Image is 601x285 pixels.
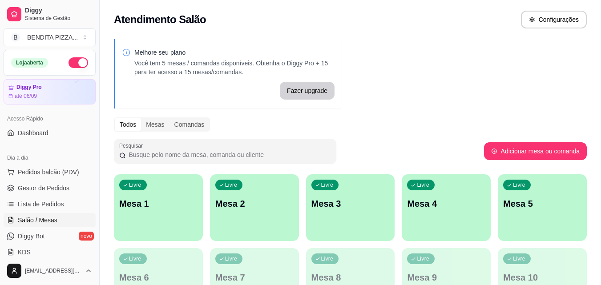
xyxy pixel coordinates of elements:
span: Lista de Pedidos [18,200,64,209]
article: até 06/09 [15,92,37,100]
button: LivreMesa 3 [306,174,395,241]
button: LivreMesa 5 [498,174,587,241]
span: Salão / Mesas [18,216,57,225]
p: Livre [321,255,334,262]
p: Mesa 9 [407,271,485,284]
a: KDS [4,245,96,259]
button: LivreMesa 1 [114,174,203,241]
button: Pedidos balcão (PDV) [4,165,96,179]
a: Diggy Botnovo [4,229,96,243]
p: Livre [225,181,238,189]
p: Melhore seu plano [134,48,335,57]
p: Livre [417,181,429,189]
p: Mesa 5 [503,197,581,210]
span: Pedidos balcão (PDV) [18,168,79,177]
p: Livre [513,181,525,189]
span: Sistema de Gestão [25,15,92,22]
p: Mesa 3 [311,197,390,210]
p: Mesa 7 [215,271,294,284]
div: Mesas [141,118,169,131]
button: Select a team [4,28,96,46]
h2: Atendimento Salão [114,12,206,27]
p: Mesa 10 [503,271,581,284]
a: Diggy Proaté 06/09 [4,79,96,104]
span: Gestor de Pedidos [18,184,69,193]
button: Adicionar mesa ou comanda [484,142,587,160]
button: Configurações [521,11,587,28]
span: [EMAIL_ADDRESS][DOMAIN_NAME] [25,267,81,274]
span: KDS [18,248,31,257]
button: LivreMesa 4 [402,174,491,241]
p: Livre [417,255,429,262]
button: [EMAIL_ADDRESS][DOMAIN_NAME] [4,260,96,281]
span: B [11,33,20,42]
span: Diggy [25,7,92,15]
div: Loja aberta [11,58,48,68]
div: Todos [115,118,141,131]
span: Dashboard [18,128,48,137]
article: Diggy Pro [16,84,42,91]
a: Dashboard [4,126,96,140]
p: Livre [129,255,141,262]
p: Mesa 6 [119,271,198,284]
div: Comandas [169,118,210,131]
p: Mesa 1 [119,197,198,210]
span: Diggy Bot [18,232,45,241]
p: Livre [513,255,525,262]
button: LivreMesa 2 [210,174,299,241]
label: Pesquisar [119,142,146,149]
p: Livre [129,181,141,189]
p: Mesa 8 [311,271,390,284]
a: DiggySistema de Gestão [4,4,96,25]
p: Mesa 4 [407,197,485,210]
p: Mesa 2 [215,197,294,210]
input: Pesquisar [126,150,331,159]
div: Acesso Rápido [4,112,96,126]
button: Alterar Status [69,57,88,68]
p: Você tem 5 mesas / comandas disponíveis. Obtenha o Diggy Pro + 15 para ter acesso a 15 mesas/coma... [134,59,335,76]
div: BENDITA PIZZA ... [27,33,78,42]
p: Livre [225,255,238,262]
button: Fazer upgrade [280,82,335,100]
a: Salão / Mesas [4,213,96,227]
p: Livre [321,181,334,189]
a: Lista de Pedidos [4,197,96,211]
a: Gestor de Pedidos [4,181,96,195]
div: Dia a dia [4,151,96,165]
